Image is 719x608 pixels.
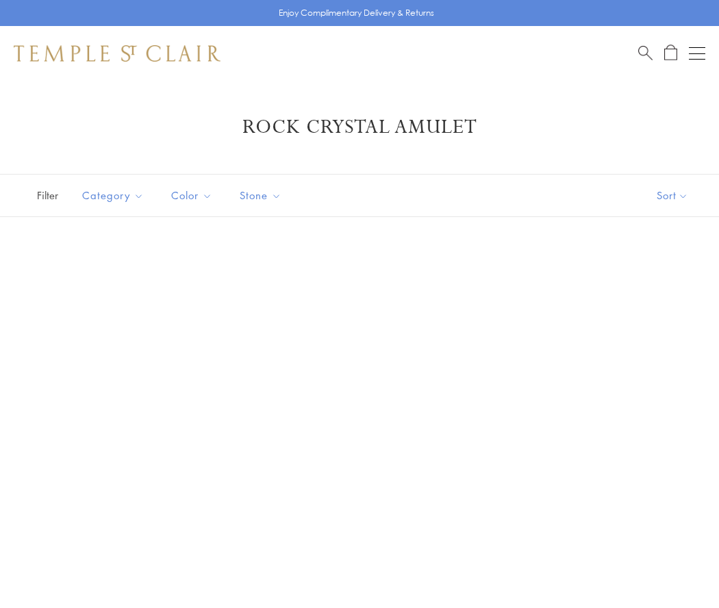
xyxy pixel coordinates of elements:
[279,6,434,20] p: Enjoy Complimentary Delivery & Returns
[14,45,220,62] img: Temple St. Clair
[75,187,154,204] span: Category
[164,187,223,204] span: Color
[233,187,292,204] span: Stone
[689,45,705,62] button: Open navigation
[626,175,719,216] button: Show sort by
[72,180,154,211] button: Category
[161,180,223,211] button: Color
[34,115,685,140] h1: Rock Crystal Amulet
[638,45,653,62] a: Search
[229,180,292,211] button: Stone
[664,45,677,62] a: Open Shopping Bag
